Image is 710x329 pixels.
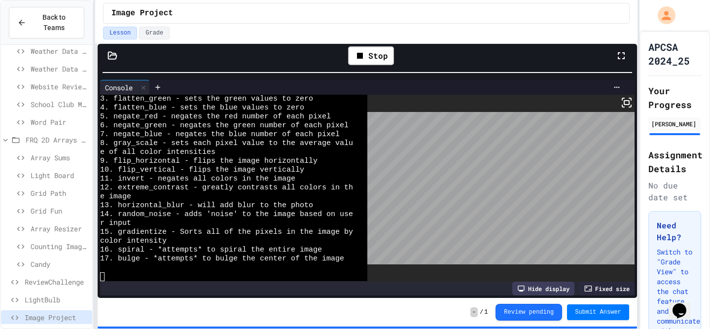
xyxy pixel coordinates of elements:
[648,148,701,176] h2: Assignment Details
[100,255,344,263] span: 17. bulge - *attempts* to bulge the center of the image
[648,40,701,68] h1: APCSA 2024_25
[31,206,88,216] span: Grid Fun
[484,308,488,316] span: 1
[31,170,88,181] span: Light Board
[31,241,88,252] span: Counting Image Pixels
[100,148,215,157] span: e of all color intensities
[651,119,698,128] div: [PERSON_NAME]
[32,12,76,33] span: Back to Teams
[100,246,322,255] span: 16. spiral - *attempts* to spiral the entire image
[31,64,88,74] span: Weather Data (b)
[100,121,349,130] span: 6. negate_green - negates the green number of each pixel
[25,312,88,323] span: Image Project
[100,130,340,139] span: 7. negate_blue - negates the blue number of each pixel
[31,99,88,110] span: School Club Member
[470,307,478,317] span: -
[567,304,629,320] button: Submit Answer
[100,95,313,104] span: 3. flatten_green - sets the green values to zero
[496,304,562,321] button: Review pending
[100,166,304,175] span: 10. flip_vertical - flips the image vertically
[575,308,621,316] span: Submit Answer
[25,294,88,305] span: LightBulb
[31,81,88,92] span: Website Reviewer
[31,46,88,56] span: Weather Data (a)
[31,223,88,234] span: Array Resizer
[25,277,88,287] span: ReviewChallenge
[348,46,394,65] div: Stop
[100,175,295,183] span: 11. invert - negates all colors in the image
[100,219,131,228] span: r input
[579,282,635,295] div: Fixed size
[648,180,701,203] div: No due date set
[111,7,173,19] span: Image Project
[100,104,304,112] span: 4. flatten_blue - sets the blue values to zero
[100,201,313,210] span: 13. horizontal_blur - will add blur to the photo
[26,135,88,145] span: FRQ 2D Arrays (AI Graded)
[669,290,700,319] iframe: chat widget
[100,192,131,201] span: e image
[31,259,88,269] span: Candy
[480,308,483,316] span: /
[100,82,138,93] div: Console
[31,188,88,198] span: Grid Path
[100,183,353,192] span: 12. extreme_contrast - greatly contrasts all colors in th
[100,157,318,166] span: 9. flip_horizontal - flips the image horizontally
[9,7,84,38] button: Back to Teams
[100,139,353,148] span: 8. gray_scale - sets each pixel value to the average valu
[648,84,701,111] h2: Your Progress
[31,117,88,127] span: Word Pair
[100,80,150,95] div: Console
[657,219,693,243] h3: Need Help?
[100,237,167,246] span: color intensity
[647,4,678,27] div: My Account
[100,210,353,219] span: 14. random_noise - adds 'noise' to the image based on use
[139,27,170,39] button: Grade
[100,228,353,237] span: 15. gradientize - Sorts all of the pixels in the image by
[31,152,88,163] span: Array Sums
[103,27,137,39] button: Lesson
[512,282,574,295] div: Hide display
[100,112,331,121] span: 5. negate_red - negates the red number of each pixel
